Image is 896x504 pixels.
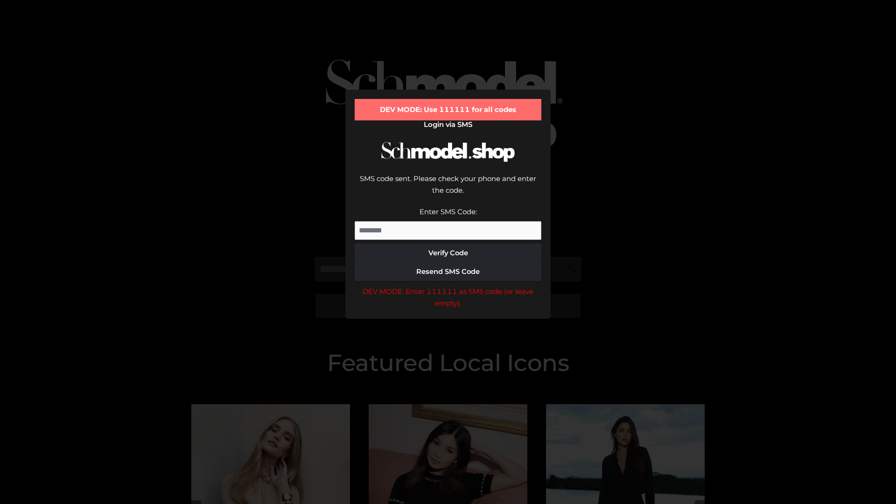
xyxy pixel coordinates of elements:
[355,99,541,120] div: DEV MODE: Use 111111 for all codes
[378,133,518,170] img: Schmodel Logo
[355,173,541,206] div: SMS code sent. Please check your phone and enter the code.
[355,120,541,129] h2: Login via SMS
[355,244,541,262] button: Verify Code
[355,262,541,281] button: Resend SMS Code
[355,286,541,309] div: DEV MODE: Enter 111111 as SMS code (or leave empty).
[420,207,477,216] label: Enter SMS Code:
